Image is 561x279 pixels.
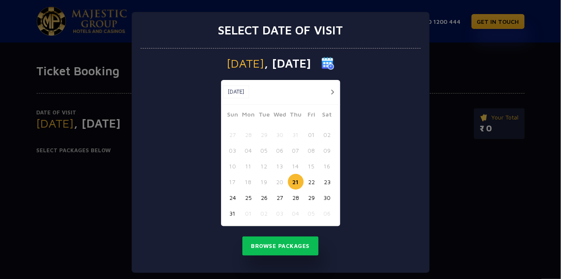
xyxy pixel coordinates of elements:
button: 13 [272,158,288,174]
button: 31 [225,205,241,221]
button: 29 [304,190,319,205]
button: 15 [304,158,319,174]
button: 17 [225,174,241,190]
button: 20 [272,174,288,190]
button: 21 [288,174,304,190]
button: 30 [272,127,288,142]
button: 25 [241,190,256,205]
button: 28 [241,127,256,142]
button: 04 [241,142,256,158]
button: 30 [319,190,335,205]
button: 03 [272,205,288,221]
button: 09 [319,142,335,158]
span: Mon [241,110,256,122]
button: 08 [304,142,319,158]
button: 23 [319,174,335,190]
img: calender icon [322,57,334,70]
button: 01 [241,205,256,221]
button: 06 [272,142,288,158]
button: 04 [288,205,304,221]
button: 02 [256,205,272,221]
button: 27 [225,127,241,142]
button: 10 [225,158,241,174]
span: Wed [272,110,288,122]
button: 14 [288,158,304,174]
button: 27 [272,190,288,205]
span: Thu [288,110,304,122]
span: Tue [256,110,272,122]
button: 24 [225,190,241,205]
button: 05 [256,142,272,158]
span: , [DATE] [265,57,311,69]
button: 02 [319,127,335,142]
button: 28 [288,190,304,205]
button: 05 [304,205,319,221]
button: 07 [288,142,304,158]
button: 29 [256,127,272,142]
span: [DATE] [227,57,265,69]
button: 26 [256,190,272,205]
span: Sun [225,110,241,122]
button: 06 [319,205,335,221]
button: 03 [225,142,241,158]
button: 11 [241,158,256,174]
h3: Select date of visit [218,23,343,37]
button: 31 [288,127,304,142]
button: Browse Packages [242,236,319,256]
button: 19 [256,174,272,190]
span: Sat [319,110,335,122]
button: 18 [241,174,256,190]
button: [DATE] [223,85,249,98]
button: 22 [304,174,319,190]
span: Fri [304,110,319,122]
button: 16 [319,158,335,174]
button: 01 [304,127,319,142]
button: 12 [256,158,272,174]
